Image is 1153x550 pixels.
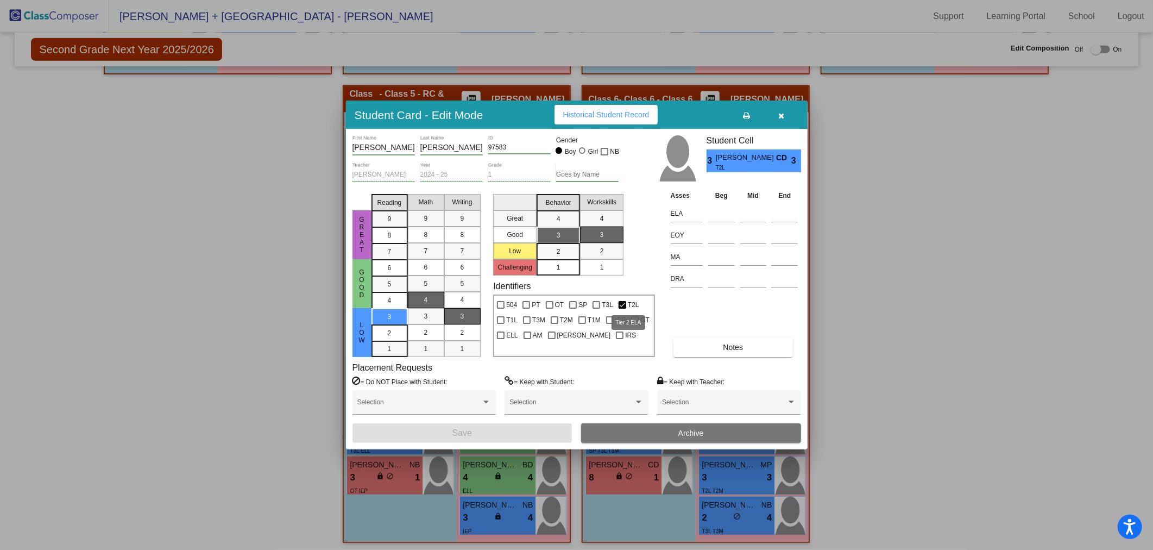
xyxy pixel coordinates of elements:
[388,247,392,257] span: 7
[556,171,619,179] input: goes by name
[506,314,518,327] span: T1L
[388,230,392,240] span: 8
[532,314,545,327] span: T3M
[560,314,573,327] span: T2M
[488,144,551,152] input: Enter ID
[506,298,517,311] span: 504
[461,328,464,337] span: 2
[424,246,428,256] span: 7
[424,328,428,337] span: 2
[424,262,428,272] span: 6
[600,262,604,272] span: 1
[424,344,428,354] span: 1
[461,344,464,354] span: 1
[488,171,551,179] input: grade
[668,190,705,202] th: Asses
[555,298,564,311] span: OT
[671,271,703,287] input: assessment
[716,164,768,172] span: T2L
[355,108,483,122] h3: Student Card - Edit Mode
[505,376,574,387] label: = Keep with Student:
[640,314,650,327] span: GT
[671,249,703,265] input: assessment
[557,262,560,272] span: 1
[388,296,392,305] span: 4
[556,135,619,145] mat-label: Gender
[452,428,472,437] span: Save
[424,295,428,305] span: 4
[671,205,703,222] input: assessment
[625,329,636,342] span: IRS
[461,214,464,223] span: 9
[588,314,601,327] span: T1M
[424,230,428,240] span: 8
[452,197,472,207] span: Writing
[388,312,392,322] span: 3
[557,230,560,240] span: 3
[716,152,776,164] span: [PERSON_NAME]
[461,279,464,289] span: 5
[352,362,433,373] label: Placement Requests
[557,247,560,257] span: 2
[678,429,704,437] span: Archive
[419,197,433,207] span: Math
[352,171,415,179] input: teacher
[388,328,392,338] span: 2
[357,216,367,254] span: Great
[563,110,650,119] span: Historical Student Record
[461,246,464,256] span: 7
[602,298,613,311] span: T3L
[377,198,402,208] span: Reading
[581,423,801,443] button: Archive
[424,214,428,223] span: 9
[388,214,392,224] span: 9
[587,197,616,207] span: Workskills
[555,105,658,124] button: Historical Student Record
[352,376,448,387] label: = Do NOT Place with Student:
[671,227,703,243] input: assessment
[557,329,611,342] span: [PERSON_NAME]
[600,214,604,223] span: 4
[707,154,716,167] span: 3
[628,298,639,311] span: T2L
[424,279,428,289] span: 5
[533,329,543,342] span: AM
[506,329,518,342] span: ELL
[357,268,367,299] span: Good
[352,423,572,443] button: Save
[600,246,604,256] span: 2
[388,263,392,273] span: 6
[424,311,428,321] span: 3
[461,311,464,321] span: 3
[791,154,801,167] span: 3
[723,343,744,352] span: Notes
[768,190,801,202] th: End
[578,298,587,311] span: SP
[600,230,604,240] span: 3
[357,321,367,344] span: Low
[707,135,801,146] h3: Student Cell
[461,262,464,272] span: 6
[557,214,560,224] span: 4
[461,295,464,305] span: 4
[388,344,392,354] span: 1
[532,298,540,311] span: PT
[738,190,769,202] th: Mid
[461,230,464,240] span: 8
[546,198,571,208] span: Behavior
[705,190,738,202] th: Beg
[610,145,619,158] span: NB
[420,171,483,179] input: year
[493,281,531,291] label: Identifiers
[564,147,576,157] div: Boy
[615,314,626,327] span: IEP
[776,152,791,164] span: CD
[588,147,598,157] div: Girl
[657,376,724,387] label: = Keep with Teacher:
[388,279,392,289] span: 5
[673,337,793,357] button: Notes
